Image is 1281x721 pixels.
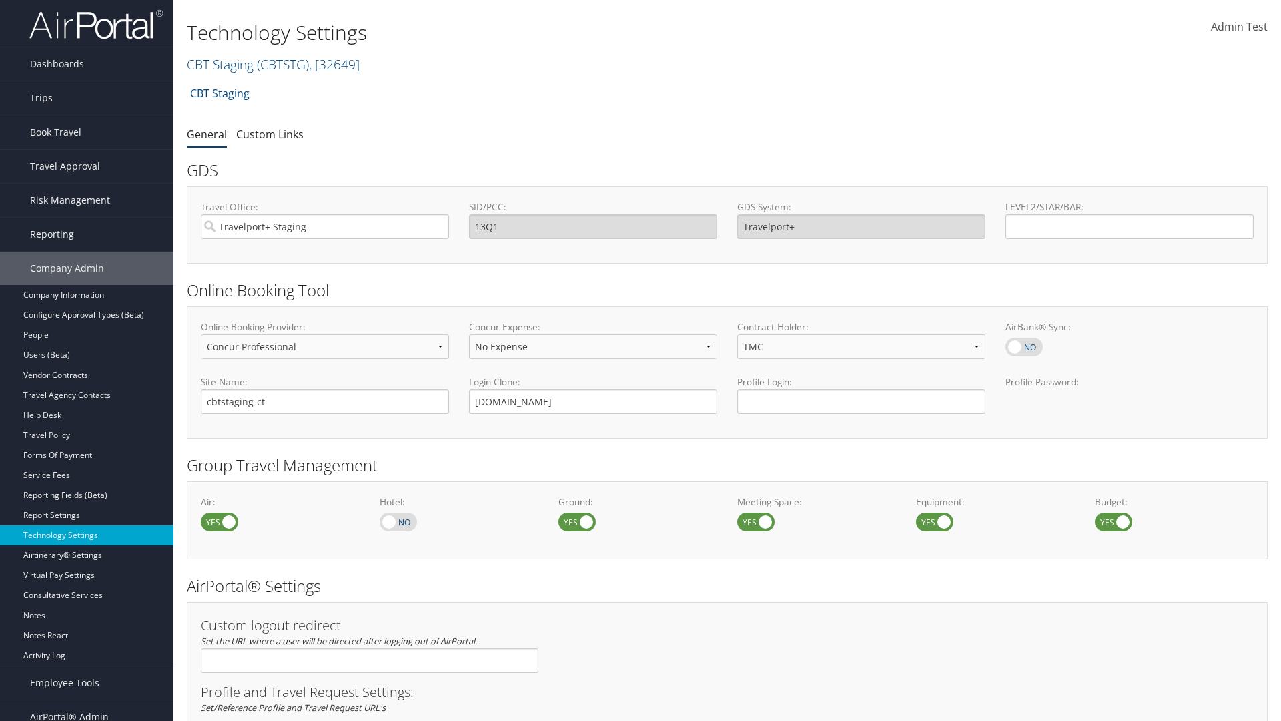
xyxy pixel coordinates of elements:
span: Admin Test [1211,19,1268,34]
label: Concur Expense: [469,320,717,334]
label: Contract Holder: [737,320,985,334]
label: Profile Password: [1005,375,1254,413]
label: SID/PCC: [469,200,717,214]
label: GDS System: [737,200,985,214]
label: Hotel: [380,495,538,509]
label: Meeting Space: [737,495,896,509]
label: Travel Office: [201,200,449,214]
label: Budget: [1095,495,1254,509]
img: airportal-logo.png [29,9,163,40]
label: AirBank® Sync: [1005,320,1254,334]
span: Book Travel [30,115,81,149]
span: Company Admin [30,252,104,285]
span: Trips [30,81,53,115]
label: Ground: [558,495,717,509]
a: Admin Test [1211,7,1268,48]
a: CBT Staging [190,80,250,107]
h3: Custom logout redirect [201,619,538,632]
label: LEVEL2/STAR/BAR: [1005,200,1254,214]
a: CBT Staging [187,55,360,73]
h1: Technology Settings [187,19,907,47]
label: Equipment: [916,495,1075,509]
span: Risk Management [30,184,110,217]
em: Set/Reference Profile and Travel Request URL's [201,702,386,714]
span: Travel Approval [30,150,100,183]
em: Set the URL where a user will be directed after logging out of AirPortal. [201,635,477,647]
h2: Group Travel Management [187,454,1268,477]
label: Profile Login: [737,375,985,413]
h2: GDS [187,159,1258,182]
span: Dashboards [30,47,84,81]
h2: Online Booking Tool [187,279,1268,302]
span: , [ 32649 ] [309,55,360,73]
span: Employee Tools [30,666,99,700]
a: General [187,127,227,142]
a: Custom Links [236,127,304,142]
label: Site Name: [201,375,449,389]
h2: AirPortal® Settings [187,575,1268,597]
input: Profile Login: [737,389,985,414]
label: Login Clone: [469,375,717,389]
label: Air: [201,495,360,509]
span: ( CBTSTG ) [257,55,309,73]
label: AirBank® Sync [1005,338,1043,356]
h3: Profile and Travel Request Settings: [201,686,1254,699]
span: Reporting [30,218,74,251]
label: Online Booking Provider: [201,320,449,334]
